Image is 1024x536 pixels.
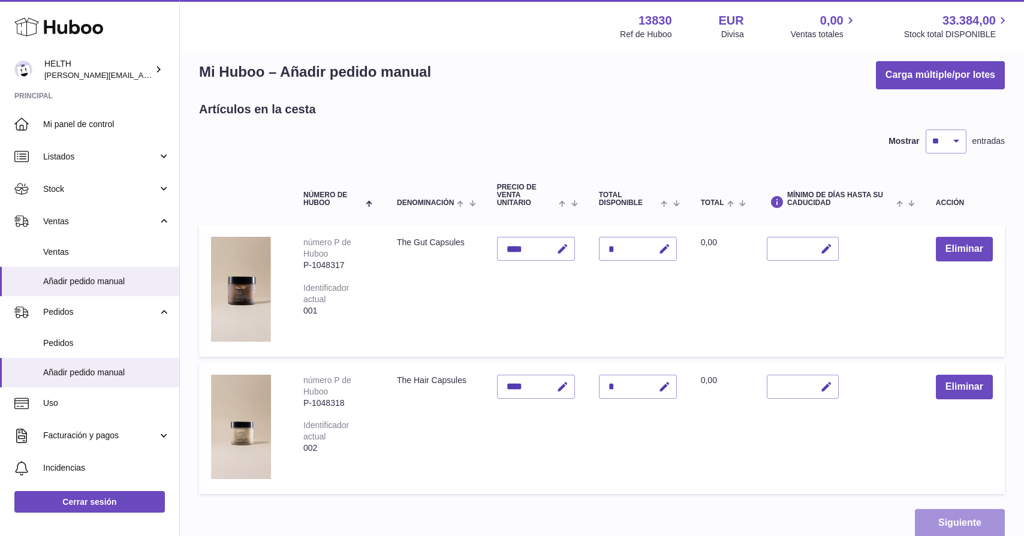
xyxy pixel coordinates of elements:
td: The Hair Capsules [385,363,485,494]
span: 0,00 [820,13,844,29]
span: Pedidos [43,306,158,318]
span: Mi panel de control [43,119,170,130]
div: Identificador actual [303,420,349,441]
img: The Gut Capsules [211,237,271,342]
span: Ventas [43,216,158,227]
span: Número de Huboo [303,191,363,207]
div: Acción [936,199,993,207]
span: Mínimo de días hasta su caducidad [787,191,893,207]
div: HELTH [44,58,152,81]
span: Uso [43,398,170,409]
button: Carga múltiple/por lotes [876,61,1005,89]
button: Eliminar [936,375,993,399]
div: número P de Huboo [303,237,351,258]
div: P-1048317 [303,260,373,271]
span: [PERSON_NAME][EMAIL_ADDRESS][DOMAIN_NAME] [44,70,240,80]
h2: Artículos en la cesta [199,101,316,118]
div: 002 [303,442,373,454]
span: Añadir pedido manual [43,276,170,287]
span: Ventas [43,246,170,258]
span: Precio de venta unitario [497,183,556,207]
span: Incidencias [43,462,170,474]
div: Divisa [721,29,744,40]
div: número P de Huboo [303,375,351,396]
span: Ventas totales [791,29,857,40]
span: 0,00 [701,237,717,247]
a: 0,00 Ventas totales [791,13,857,40]
span: Facturación y pagos [43,430,158,441]
button: Eliminar [936,237,993,261]
div: 001 [303,305,373,317]
a: Cerrar sesión [14,491,165,513]
div: Ref de Huboo [620,29,671,40]
span: Listados [43,151,158,162]
td: The Gut Capsules [385,225,485,357]
span: entradas [972,135,1005,147]
span: 33.384,00 [942,13,996,29]
span: Stock [43,183,158,195]
h1: Mi Huboo – Añadir pedido manual [199,62,431,82]
span: Total DISPONIBLE [599,191,658,207]
span: Stock total DISPONIBLE [904,29,1010,40]
span: 0,00 [701,375,717,385]
img: The Hair Capsules [211,375,271,479]
strong: EUR [719,13,744,29]
div: P-1048318 [303,398,373,409]
strong: 13830 [639,13,672,29]
span: Añadir pedido manual [43,367,170,378]
a: 33.384,00 Stock total DISPONIBLE [904,13,1010,40]
span: Total [701,199,724,207]
span: Pedidos [43,338,170,349]
img: laura@helth.com [14,61,32,79]
span: Denominación [397,199,454,207]
label: Mostrar [889,135,919,147]
div: Identificador actual [303,283,349,304]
